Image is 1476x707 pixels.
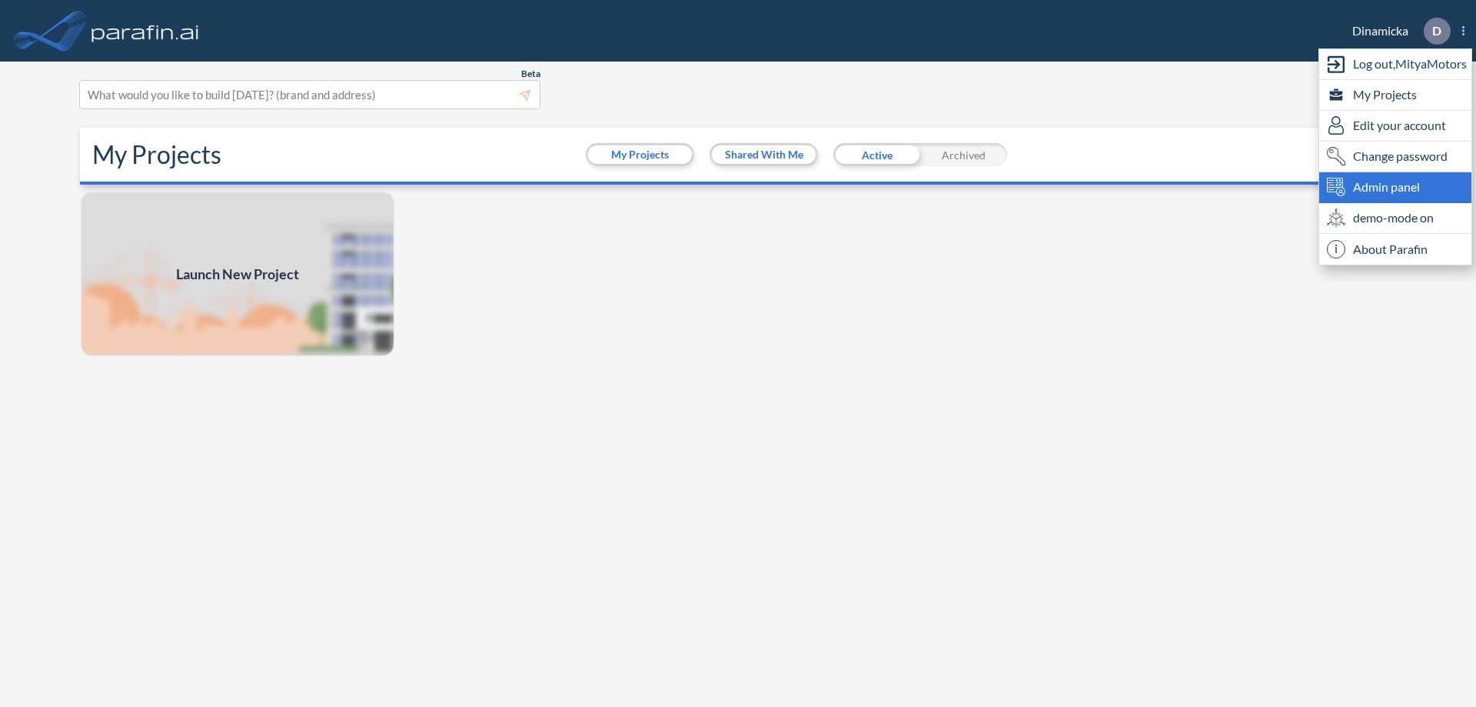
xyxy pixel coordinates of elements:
a: Launch New Project [80,191,395,357]
div: Edit user [1319,111,1471,142]
div: Archived [920,143,1007,166]
p: D [1432,24,1441,38]
span: Change password [1353,147,1448,165]
span: Admin panel [1353,178,1420,196]
div: Admin panel [1319,172,1471,203]
span: demo-mode on [1353,208,1434,227]
div: My Projects [1319,80,1471,111]
div: About Parafin [1319,234,1471,265]
div: demo-mode on [1319,203,1471,234]
span: Beta [521,68,540,80]
button: Shared With Me [712,145,816,164]
span: My Projects [1353,85,1417,104]
img: logo [88,15,202,46]
span: About Parafin [1353,240,1428,258]
div: Dinamicka [1329,18,1464,45]
img: add [80,191,395,357]
span: Launch New Project [176,264,299,285]
span: Edit your account [1353,116,1446,135]
div: Change password [1319,142,1471,172]
span: i [1327,240,1345,258]
h2: My Projects [92,140,221,169]
div: Log out [1319,49,1471,80]
div: Active [833,143,920,166]
span: Log out, MityaMotors [1353,55,1467,73]
button: My Projects [588,145,692,164]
